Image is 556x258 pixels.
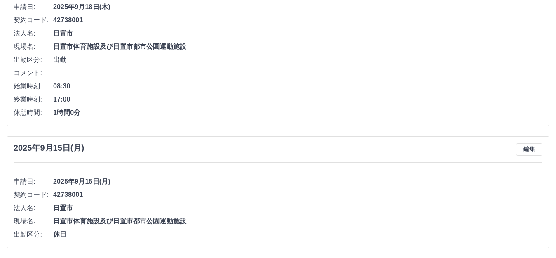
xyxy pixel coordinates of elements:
span: 日置市 [53,28,542,38]
span: 17:00 [53,95,542,104]
span: 契約コード: [14,190,53,200]
span: 休日 [53,230,542,239]
span: 08:30 [53,81,542,91]
span: 申請日: [14,2,53,12]
span: 始業時刻: [14,81,53,91]
span: 1時間0分 [53,108,542,118]
button: 編集 [516,143,542,156]
span: 法人名: [14,28,53,38]
span: 出勤 [53,55,542,65]
span: 法人名: [14,203,53,213]
span: 終業時刻: [14,95,53,104]
span: 休憩時間: [14,108,53,118]
span: 現場名: [14,216,53,226]
h3: 2025年9月15日(月) [14,143,84,153]
span: 日置市体育施設及び日置市都市公園運動施設 [53,42,542,52]
span: 契約コード: [14,15,53,25]
span: 出勤区分: [14,230,53,239]
span: 申請日: [14,177,53,187]
span: 日置市体育施設及び日置市都市公園運動施設 [53,216,542,226]
span: 2025年9月15日(月) [53,177,542,187]
span: 42738001 [53,15,542,25]
span: 日置市 [53,203,542,213]
span: コメント: [14,68,53,78]
span: 出勤区分: [14,55,53,65]
span: 42738001 [53,190,542,200]
span: 2025年9月18日(木) [53,2,542,12]
span: 現場名: [14,42,53,52]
